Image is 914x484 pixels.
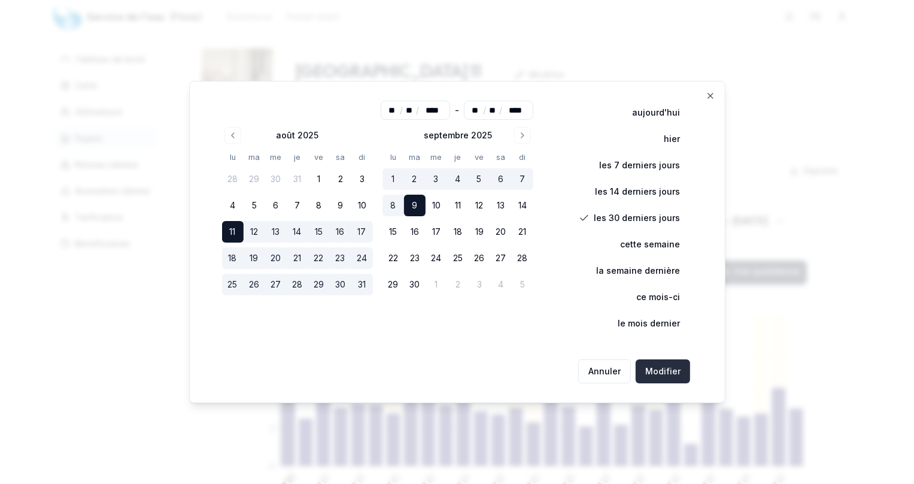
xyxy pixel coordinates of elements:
[308,274,330,295] button: 29
[612,285,690,309] button: ce mois-ci
[224,127,241,144] button: Go to previous month
[382,274,404,295] button: 29
[222,247,244,269] button: 18
[265,274,287,295] button: 27
[490,168,512,190] button: 6
[330,195,351,216] button: 9
[222,168,244,190] button: 28
[636,359,690,383] button: Modifier
[265,247,287,269] button: 20
[351,221,373,243] button: 17
[404,151,426,164] th: mardi
[351,168,373,190] button: 3
[308,151,330,164] th: vendredi
[330,151,351,164] th: samedi
[596,232,690,256] button: cette semaine
[578,359,631,383] button: Annuler
[400,104,403,116] span: /
[265,168,287,190] button: 30
[351,274,373,295] button: 31
[575,153,690,177] button: les 7 derniers jours
[308,195,330,216] button: 8
[287,221,308,243] button: 14
[608,101,690,125] button: aujourd'hui
[416,104,419,116] span: /
[287,168,308,190] button: 31
[404,195,426,216] button: 9
[382,247,404,269] button: 22
[447,221,469,243] button: 18
[512,195,533,216] button: 14
[308,221,330,243] button: 15
[404,274,426,295] button: 30
[512,151,533,164] th: dimanche
[469,151,490,164] th: vendredi
[265,195,287,216] button: 6
[469,221,490,243] button: 19
[512,247,533,269] button: 28
[490,247,512,269] button: 27
[330,247,351,269] button: 23
[244,247,265,269] button: 19
[265,221,287,243] button: 13
[490,195,512,216] button: 13
[351,247,373,269] button: 24
[382,221,404,243] button: 15
[276,129,318,141] div: août 2025
[514,127,531,144] button: Go to next month
[570,180,690,204] button: les 14 derniers jours
[404,247,426,269] button: 23
[490,221,512,243] button: 20
[469,247,490,269] button: 26
[426,168,447,190] button: 3
[244,168,265,190] button: 29
[455,101,459,120] div: -
[330,168,351,190] button: 2
[499,104,502,116] span: /
[512,221,533,243] button: 21
[330,221,351,243] button: 16
[469,195,490,216] button: 12
[469,168,490,190] button: 5
[512,168,533,190] button: 7
[490,151,512,164] th: samedi
[287,274,308,295] button: 28
[447,247,469,269] button: 25
[426,221,447,243] button: 17
[424,129,492,141] div: septembre 2025
[593,311,690,335] button: le mois dernier
[308,168,330,190] button: 1
[222,221,244,243] button: 11
[287,195,308,216] button: 7
[287,151,308,164] th: jeudi
[382,151,404,164] th: lundi
[308,247,330,269] button: 22
[447,168,469,190] button: 4
[483,104,486,116] span: /
[244,221,265,243] button: 12
[639,127,690,151] button: hier
[447,195,469,216] button: 11
[330,274,351,295] button: 30
[426,151,447,164] th: mercredi
[244,274,265,295] button: 26
[382,195,404,216] button: 8
[222,151,244,164] th: lundi
[572,259,690,283] button: la semaine dernière
[447,151,469,164] th: jeudi
[404,221,426,243] button: 16
[222,195,244,216] button: 4
[404,168,426,190] button: 2
[222,274,244,295] button: 25
[244,195,265,216] button: 5
[287,247,308,269] button: 21
[382,168,404,190] button: 1
[265,151,287,164] th: mercredi
[351,195,373,216] button: 10
[426,247,447,269] button: 24
[244,151,265,164] th: mardi
[426,195,447,216] button: 10
[351,151,373,164] th: dimanche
